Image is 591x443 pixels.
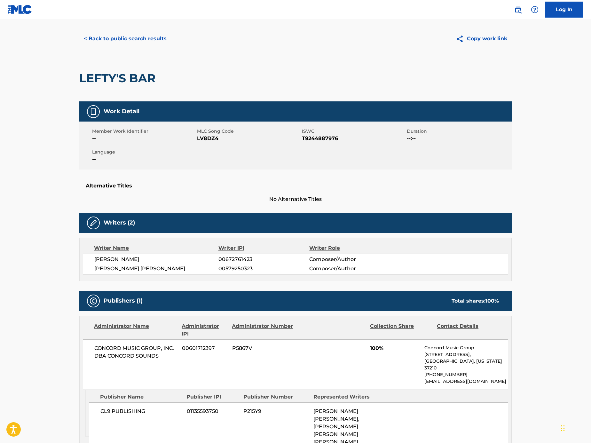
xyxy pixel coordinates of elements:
button: Copy work link [451,31,512,47]
span: 100 % [485,298,499,304]
span: Composer/Author [309,256,392,263]
span: Composer/Author [309,265,392,273]
img: Publishers [90,297,97,305]
span: Language [92,149,195,155]
span: MLC Song Code [197,128,300,135]
h5: Alternative Titles [86,183,505,189]
img: Copy work link [456,35,467,43]
div: Represented Writers [313,393,379,401]
p: [GEOGRAPHIC_DATA], [US_STATE] 37210 [424,358,508,371]
div: Publisher Number [243,393,309,401]
img: MLC Logo [8,5,32,14]
div: Contact Details [437,322,499,338]
a: Public Search [512,3,524,16]
span: 01135593750 [187,407,239,415]
span: ISWC [302,128,405,135]
img: search [514,6,522,13]
span: -- [92,155,195,163]
span: LV8DZ4 [197,135,300,142]
p: [EMAIL_ADDRESS][DOMAIN_NAME] [424,378,508,385]
div: Total shares: [452,297,499,305]
span: CL9 PUBLISHING [100,407,182,415]
iframe: Chat Widget [559,412,591,443]
p: [PHONE_NUMBER] [424,371,508,378]
span: [PERSON_NAME] [PERSON_NAME] [94,265,218,273]
button: < Back to public search results [79,31,171,47]
div: Writer Name [94,244,218,252]
span: No Alternative Titles [79,195,512,203]
span: 100% [370,344,420,352]
a: Log In [545,2,583,18]
div: Collection Share [370,322,432,338]
h5: Publishers (1) [104,297,143,305]
p: [STREET_ADDRESS], [424,351,508,358]
p: Concord Music Group [424,344,508,351]
span: T9244887976 [302,135,405,142]
img: help [531,6,539,13]
div: Help [528,3,541,16]
span: [PERSON_NAME] [94,256,218,263]
div: Writer Role [309,244,392,252]
img: Work Detail [90,108,97,115]
h2: LEFTY'S BAR [79,71,159,85]
img: Writers [90,219,97,227]
div: Drag [561,419,565,438]
div: Administrator Name [94,322,177,338]
div: Publisher IPI [186,393,239,401]
span: 00579250323 [218,265,309,273]
div: Administrator Number [232,322,294,338]
span: P5867V [232,344,294,352]
h5: Writers (2) [104,219,135,226]
div: Administrator IPI [182,322,227,338]
span: Member Work Identifier [92,128,195,135]
span: P215Y9 [243,407,309,415]
div: Writer IPI [218,244,310,252]
span: --:-- [407,135,510,142]
span: 00672761423 [218,256,309,263]
span: Duration [407,128,510,135]
h5: Work Detail [104,108,139,115]
span: CONCORD MUSIC GROUP, INC. DBA CONCORD SOUNDS [94,344,177,360]
span: 00601712397 [182,344,227,352]
span: -- [92,135,195,142]
div: Publisher Name [100,393,182,401]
